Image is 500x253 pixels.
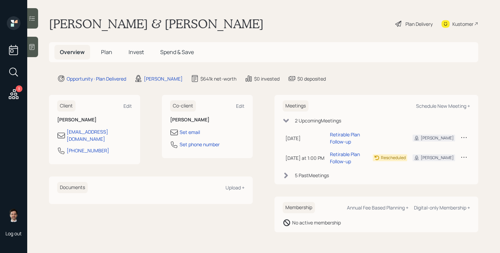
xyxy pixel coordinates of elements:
div: Digital-only Membership + [414,204,470,211]
h6: Meetings [283,100,309,112]
div: [PERSON_NAME] [144,75,183,82]
div: Upload + [226,184,245,191]
div: Opportunity · Plan Delivered [67,75,126,82]
div: Plan Delivery [405,20,433,28]
h6: Documents [57,182,88,193]
span: Overview [60,48,85,56]
div: Retirable Plan Follow-up [330,151,367,165]
div: Kustomer [452,20,473,28]
span: Invest [129,48,144,56]
h6: Client [57,100,76,112]
div: Annual Fee Based Planning + [347,204,409,211]
div: [PERSON_NAME] [421,135,454,141]
div: [PHONE_NUMBER] [67,147,109,154]
div: Set email [180,129,200,136]
div: No active membership [292,219,341,226]
div: 2 Upcoming Meeting s [295,117,341,124]
h1: [PERSON_NAME] & [PERSON_NAME] [49,16,264,31]
div: Schedule New Meeting + [416,103,470,109]
div: Rescheduled [381,155,406,161]
div: [DATE] at 1:00 PM [285,154,324,162]
h6: [PERSON_NAME] [170,117,245,123]
h6: Membership [283,202,315,213]
div: [EMAIL_ADDRESS][DOMAIN_NAME] [67,128,132,142]
div: Retirable Plan Follow-up [330,131,367,145]
img: jonah-coleman-headshot.png [7,208,20,222]
h6: [PERSON_NAME] [57,117,132,123]
div: 5 Past Meeting s [295,172,329,179]
div: $0 invested [254,75,280,82]
h6: Co-client [170,100,196,112]
div: $0 deposited [297,75,326,82]
div: Set phone number [180,141,220,148]
div: [DATE] [285,135,324,142]
div: 3 [16,85,22,92]
div: Log out [5,230,22,237]
div: [PERSON_NAME] [421,155,454,161]
div: Edit [123,103,132,109]
span: Spend & Save [160,48,194,56]
span: Plan [101,48,112,56]
div: Edit [236,103,245,109]
div: $641k net-worth [200,75,236,82]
